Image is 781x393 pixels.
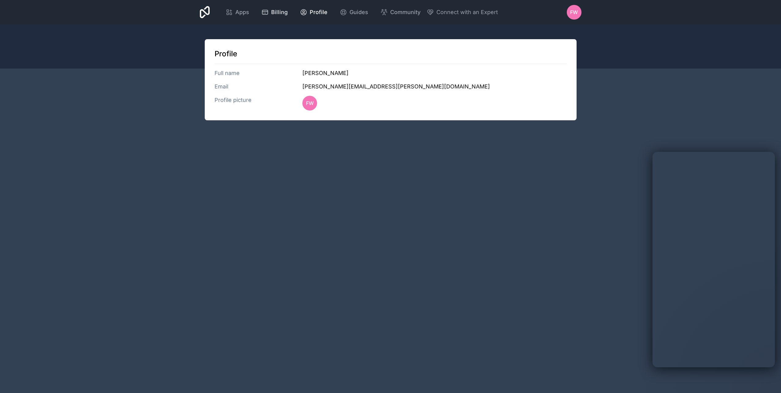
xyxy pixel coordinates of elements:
[760,372,775,387] iframe: Intercom live chat
[570,9,578,16] span: FW
[215,49,567,59] h1: Profile
[335,6,373,19] a: Guides
[295,6,332,19] a: Profile
[652,152,775,367] iframe: Intercom live chat
[310,8,327,17] span: Profile
[302,69,566,77] h3: [PERSON_NAME]
[427,8,498,17] button: Connect with an Expert
[376,6,425,19] a: Community
[235,8,249,17] span: Apps
[256,6,293,19] a: Billing
[436,8,498,17] span: Connect with an Expert
[215,69,303,77] h3: Full name
[306,99,314,107] span: FW
[215,96,303,110] h3: Profile picture
[215,82,303,91] h3: Email
[390,8,420,17] span: Community
[271,8,288,17] span: Billing
[349,8,368,17] span: Guides
[302,82,566,91] h3: [PERSON_NAME][EMAIL_ADDRESS][PERSON_NAME][DOMAIN_NAME]
[221,6,254,19] a: Apps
